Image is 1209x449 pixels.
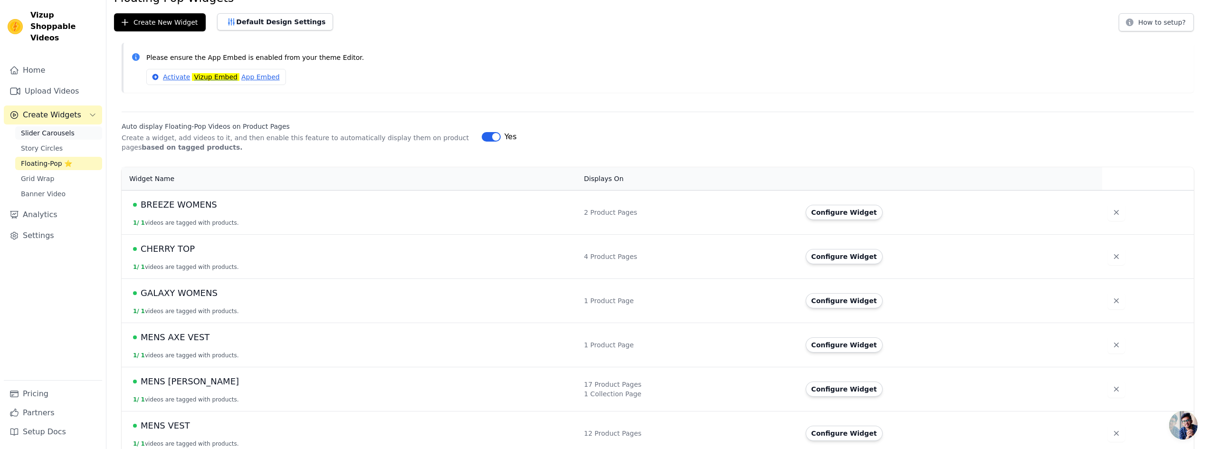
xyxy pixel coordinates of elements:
[133,380,137,383] span: Live Published
[141,287,218,300] span: GALAXY WOMENS
[133,335,137,339] span: Live Published
[141,242,195,256] span: CHERRY TOP
[141,198,217,211] span: BREEZE WOMENS
[142,143,242,151] strong: based on tagged products.
[114,13,206,31] button: Create New Widget
[141,419,190,432] span: MENS VEST
[133,396,239,403] button: 1/ 1videos are tagged with products.
[21,189,66,199] span: Banner Video
[584,429,794,438] div: 12 Product Pages
[141,440,145,447] span: 1
[133,424,137,428] span: Live Published
[133,264,139,270] span: 1 /
[482,131,517,143] button: Yes
[122,133,474,152] p: Create a widget, add videos to it, and then enable this feature to automatically display them on ...
[141,396,145,403] span: 1
[15,157,102,170] a: Floating-Pop ⭐
[133,247,137,251] span: Live Published
[141,352,145,359] span: 1
[578,167,800,191] th: Displays On
[1108,425,1125,442] button: Delete widget
[21,143,63,153] span: Story Circles
[806,382,883,397] button: Configure Widget
[133,396,139,403] span: 1 /
[584,380,794,389] div: 17 Product Pages
[133,203,137,207] span: Live Published
[1108,204,1125,221] button: Delete widget
[584,208,794,217] div: 2 Product Pages
[141,220,145,226] span: 1
[133,352,139,359] span: 1 /
[141,375,239,388] span: MENS [PERSON_NAME]
[141,264,145,270] span: 1
[505,131,517,143] span: Yes
[217,13,333,30] button: Default Design Settings
[1119,13,1194,31] button: How to setup?
[4,384,102,403] a: Pricing
[122,122,474,131] label: Auto display Floating-Pop Videos on Product Pages
[584,340,794,350] div: 1 Product Page
[21,128,75,138] span: Slider Carousels
[146,52,1186,63] p: Please ensure the App Embed is enabled from your theme Editor.
[806,426,883,441] button: Configure Widget
[806,249,883,264] button: Configure Widget
[15,172,102,185] a: Grid Wrap
[1119,20,1194,29] a: How to setup?
[192,73,239,81] mark: Vizup Embed
[584,296,794,306] div: 1 Product Page
[141,308,145,315] span: 1
[122,167,578,191] th: Widget Name
[1108,381,1125,398] button: Delete widget
[4,105,102,124] button: Create Widgets
[1169,411,1198,439] div: Open chat
[4,82,102,101] a: Upload Videos
[4,205,102,224] a: Analytics
[133,307,239,315] button: 1/ 1videos are tagged with products.
[21,174,54,183] span: Grid Wrap
[1108,336,1125,353] button: Delete widget
[4,422,102,441] a: Setup Docs
[15,142,102,155] a: Story Circles
[133,291,137,295] span: Live Published
[133,440,239,448] button: 1/ 1videos are tagged with products.
[146,69,286,85] a: ActivateVizup EmbedApp Embed
[4,226,102,245] a: Settings
[133,220,139,226] span: 1 /
[133,308,139,315] span: 1 /
[4,403,102,422] a: Partners
[1108,248,1125,265] button: Delete widget
[806,337,883,353] button: Configure Widget
[1108,292,1125,309] button: Delete widget
[133,440,139,447] span: 1 /
[141,331,209,344] span: MENS AXE VEST
[23,109,81,121] span: Create Widgets
[584,252,794,261] div: 4 Product Pages
[4,61,102,80] a: Home
[133,263,239,271] button: 1/ 1videos are tagged with products.
[806,205,883,220] button: Configure Widget
[15,126,102,140] a: Slider Carousels
[133,219,239,227] button: 1/ 1videos are tagged with products.
[8,19,23,34] img: Vizup
[584,389,794,399] div: 1 Collection Page
[15,187,102,201] a: Banner Video
[806,293,883,308] button: Configure Widget
[133,352,239,359] button: 1/ 1videos are tagged with products.
[21,159,72,168] span: Floating-Pop ⭐
[30,10,98,44] span: Vizup Shoppable Videos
